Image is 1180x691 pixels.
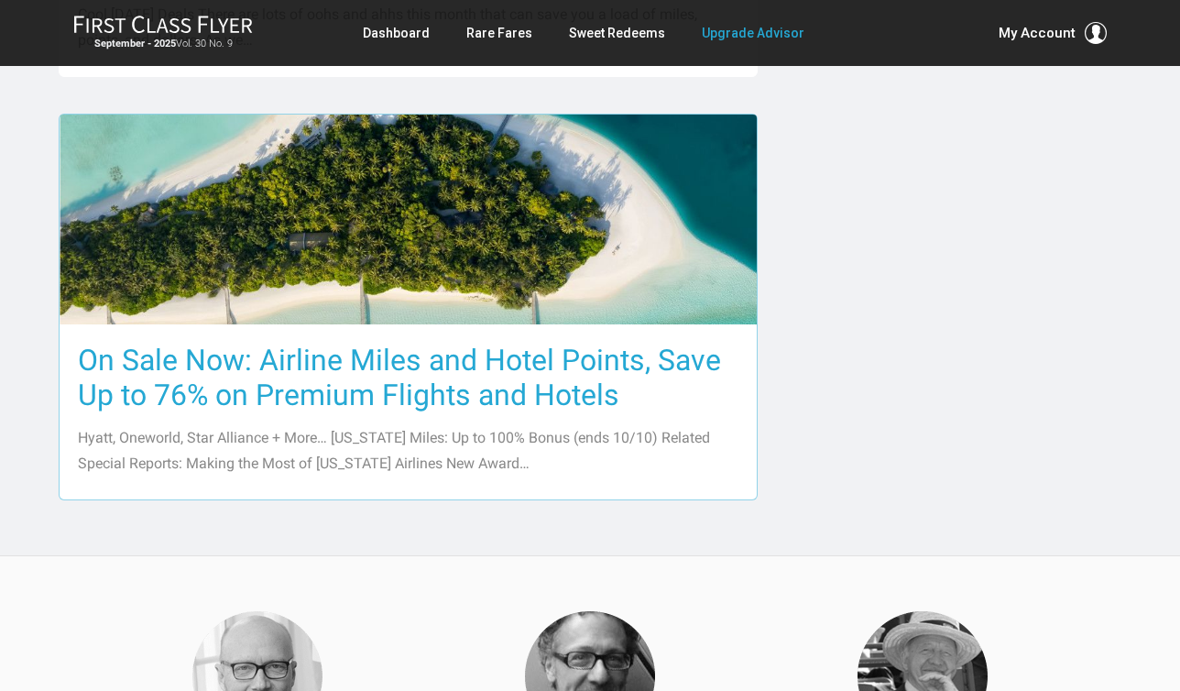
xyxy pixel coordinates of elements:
p: Hyatt, Oneworld, Star Alliance + More… [US_STATE] Miles: Up to 100% Bonus (ends 10/10) Related Sp... [78,425,738,477]
button: My Account [999,22,1107,44]
span: My Account [999,22,1076,44]
small: Vol. 30 No. 9 [73,38,253,50]
a: Rare Fares [466,16,532,49]
a: Dashboard [363,16,430,49]
a: Sweet Redeems [569,16,665,49]
h3: On Sale Now: Airline Miles and Hotel Points, Save Up to 76% on Premium Flights and Hotels [78,343,738,412]
a: First Class FlyerSeptember - 2025Vol. 30 No. 9 [73,15,253,51]
a: On Sale Now: Airline Miles and Hotel Points, Save Up to 76% on Premium Flights and Hotels Hyatt, ... [59,114,758,499]
a: Upgrade Advisor [702,16,804,49]
img: First Class Flyer [73,15,253,34]
strong: September - 2025 [94,38,176,49]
